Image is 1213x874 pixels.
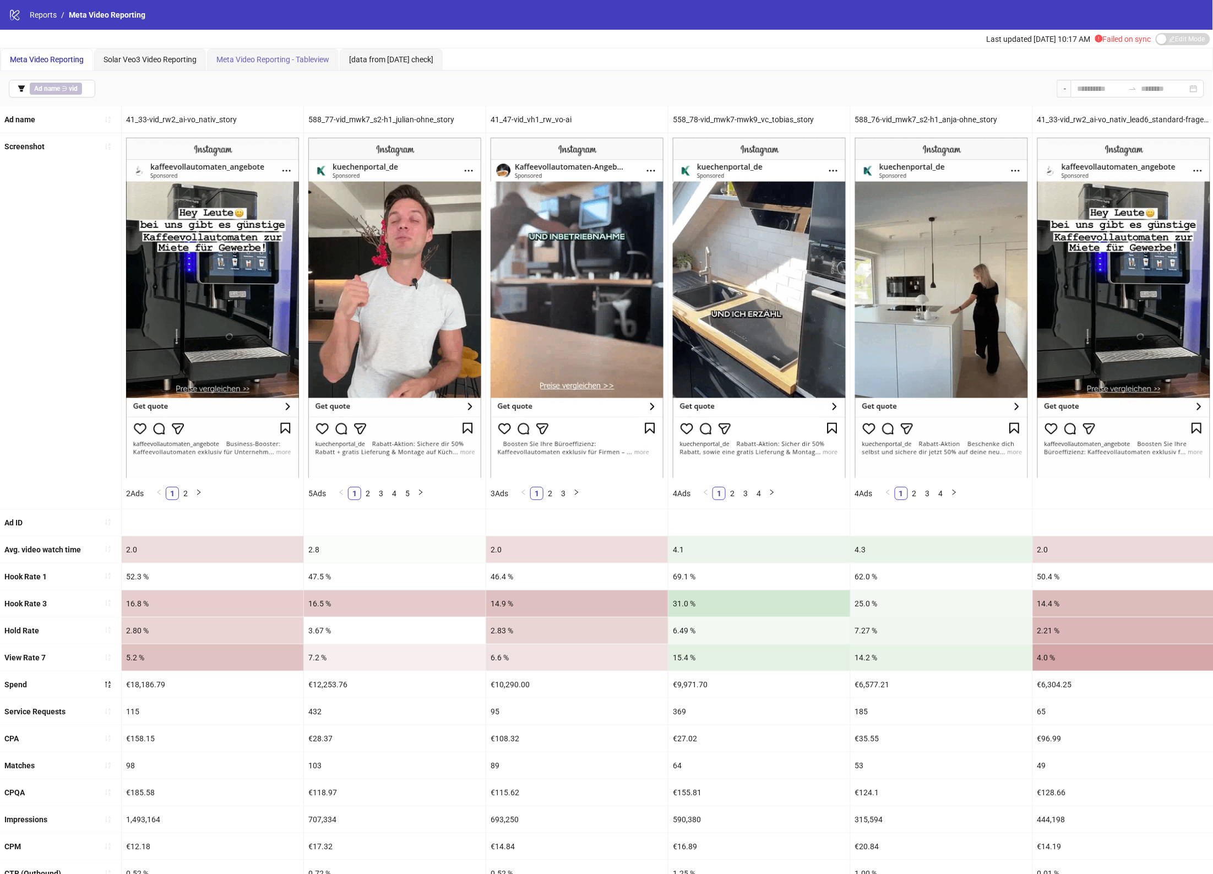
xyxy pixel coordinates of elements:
span: right [769,489,775,496]
div: 2.8 [304,536,486,563]
li: 3 [557,487,570,500]
div: 31.0 % [668,590,850,617]
b: Ad name [4,115,35,124]
li: 4 [752,487,765,500]
div: 590,380 [668,806,850,833]
div: 558_78-vid_mwk7-mwk9_vc_tobias_story [668,106,850,133]
div: 115 [122,698,303,725]
span: sort-ascending [104,116,112,123]
a: 4 [753,487,765,500]
button: right [570,487,583,500]
span: 2 Ads [126,489,144,498]
div: 2.0 [486,536,668,563]
b: View Rate 7 [4,653,46,662]
b: Hook Rate 1 [4,572,47,581]
img: Screenshot 6903829703261 [855,138,1028,477]
a: 2 [544,487,556,500]
div: 693,250 [486,806,668,833]
div: 53 [851,752,1032,779]
div: 2.83 % [486,617,668,644]
a: 1 [895,487,907,500]
a: 2 [726,487,738,500]
div: €115.62 [486,779,668,806]
span: left [338,489,345,496]
span: left [885,489,891,496]
b: Impressions [4,815,47,824]
li: 1 [530,487,543,500]
span: 5 Ads [308,489,326,498]
span: sort-ascending [104,626,112,634]
div: €118.97 [304,779,486,806]
a: 3 [375,487,387,500]
div: 95 [486,698,668,725]
div: - [1057,80,1071,97]
div: 7.27 % [851,617,1032,644]
span: left [156,489,162,496]
a: 3 [922,487,934,500]
b: vid [69,85,78,93]
div: €6,577.21 [851,671,1032,698]
a: 1 [349,487,361,500]
span: sort-descending [104,681,112,688]
span: Failed on sync [1095,35,1151,44]
span: sort-ascending [104,545,112,553]
button: right [414,487,427,500]
li: 1 [348,487,361,500]
div: €124.1 [851,779,1032,806]
div: 5.2 % [122,644,303,671]
span: 4 Ads [673,489,690,498]
li: Next Page [414,487,427,500]
div: €27.02 [668,725,850,752]
div: €18,186.79 [122,671,303,698]
a: 5 [401,487,414,500]
li: 3 [739,487,752,500]
a: 1 [166,487,178,500]
span: Meta Video Reporting [10,55,84,64]
li: / [61,9,64,21]
li: 4 [934,487,948,500]
div: 62.0 % [851,563,1032,590]
span: Solar Veo3 Video Reporting [104,55,197,64]
img: Screenshot 6903829703461 [673,138,846,477]
b: Hook Rate 3 [4,599,47,608]
div: 3.67 % [304,617,486,644]
a: 2 [179,487,192,500]
div: 15.4 % [668,644,850,671]
div: 46.4 % [486,563,668,590]
div: €158.15 [122,725,303,752]
img: Screenshot 120227423168850498 [126,138,299,477]
span: sort-ascending [104,599,112,607]
span: to [1128,84,1137,93]
div: €16.89 [668,833,850,860]
div: 64 [668,752,850,779]
a: 2 [362,487,374,500]
div: €185.58 [122,779,303,806]
div: €17.32 [304,833,486,860]
div: €12,253.76 [304,671,486,698]
li: 2 [726,487,739,500]
span: [data from [DATE] check] [349,55,433,64]
li: Previous Page [699,487,712,500]
button: right [948,487,961,500]
div: 4.1 [668,536,850,563]
div: 14.9 % [486,590,668,617]
button: left [699,487,712,500]
span: sort-ascending [104,762,112,769]
b: Avg. video watch time [4,545,81,554]
li: 2 [908,487,921,500]
a: Reports [28,9,59,21]
img: Screenshot 6976602798620 [491,138,663,477]
span: 3 Ads [491,489,508,498]
a: 4 [935,487,947,500]
div: 69.1 % [668,563,850,590]
div: €155.81 [668,779,850,806]
b: Service Requests [4,707,66,716]
li: Next Page [948,487,961,500]
div: €20.84 [851,833,1032,860]
span: right [951,489,958,496]
span: filter [18,85,25,93]
div: 185 [851,698,1032,725]
div: €12.18 [122,833,303,860]
div: 98 [122,752,303,779]
div: 16.8 % [122,590,303,617]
